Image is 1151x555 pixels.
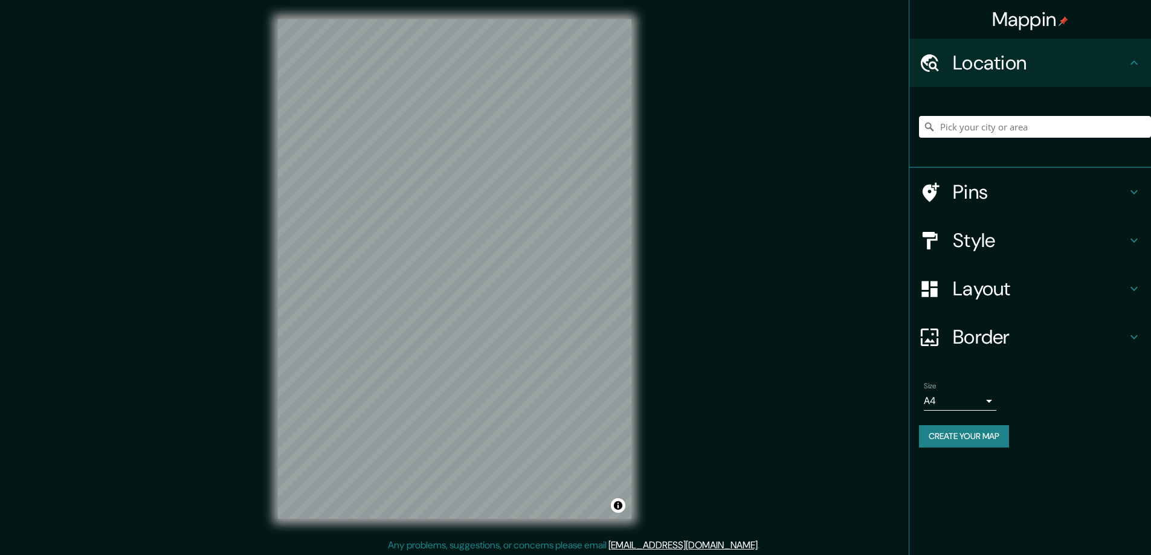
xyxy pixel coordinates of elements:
img: pin-icon.png [1059,16,1068,26]
p: Any problems, suggestions, or concerns please email . [388,538,759,553]
div: . [759,538,761,553]
div: Pins [909,168,1151,216]
label: Size [924,381,937,391]
h4: Location [953,51,1127,75]
div: Location [909,39,1151,87]
a: [EMAIL_ADDRESS][DOMAIN_NAME] [608,539,758,551]
h4: Layout [953,277,1127,301]
h4: Pins [953,180,1127,204]
h4: Style [953,228,1127,252]
h4: Border [953,325,1127,349]
button: Create your map [919,425,1009,448]
canvas: Map [278,19,631,519]
div: Style [909,216,1151,265]
div: Border [909,313,1151,361]
div: A4 [924,391,996,411]
div: Layout [909,265,1151,313]
h4: Mappin [992,7,1069,31]
div: . [761,538,764,553]
button: Toggle attribution [611,498,625,513]
input: Pick your city or area [919,116,1151,138]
